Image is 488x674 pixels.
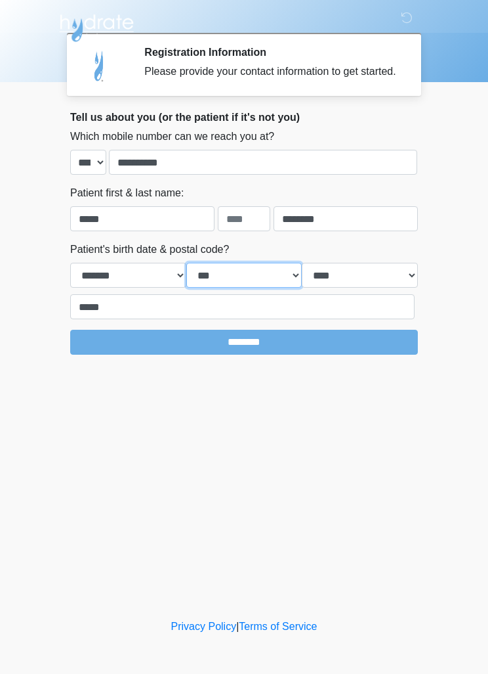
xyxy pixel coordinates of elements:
[239,621,317,632] a: Terms of Service
[70,111,418,124] h2: Tell us about you (or the patient if it's not you)
[57,10,136,43] img: Hydrate IV Bar - Chandler Logo
[70,242,229,258] label: Patient's birth date & postal code?
[70,129,274,145] label: Which mobile number can we reach you at?
[144,64,398,79] div: Please provide your contact information to get started.
[236,621,239,632] a: |
[70,185,184,201] label: Patient first & last name:
[171,621,237,632] a: Privacy Policy
[80,46,119,85] img: Agent Avatar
